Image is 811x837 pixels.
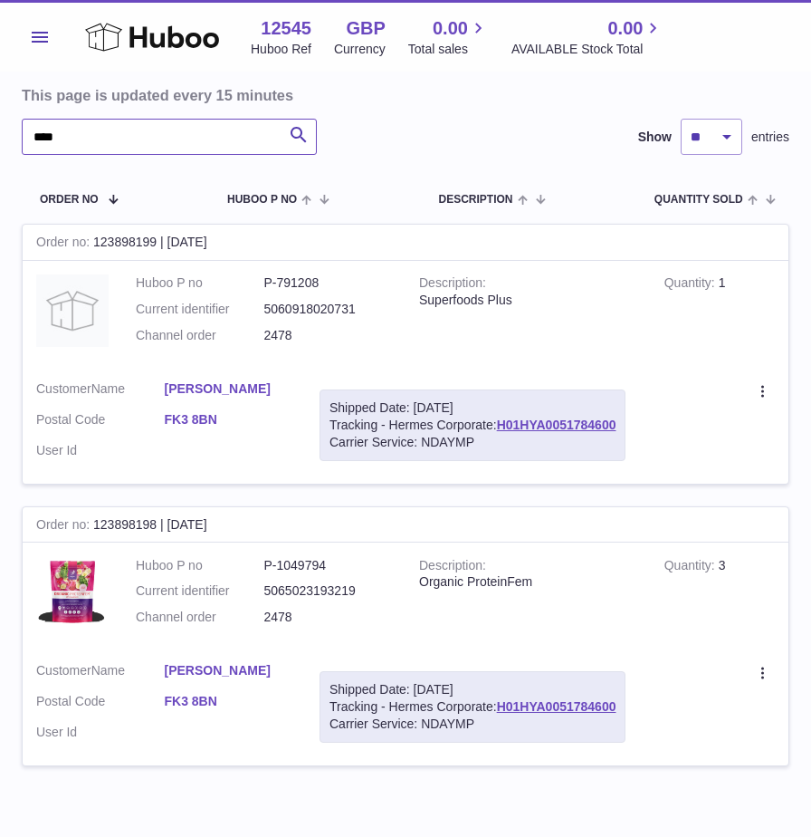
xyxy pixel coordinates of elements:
img: 1751439830.png [36,557,109,630]
div: Tracking - Hermes Corporate: [320,671,625,743]
div: Carrier Service: NDAYMP [329,716,615,733]
div: Organic ProteinFem [419,573,637,591]
dt: Huboo P no [136,557,264,574]
a: H01HYA0051784600 [497,418,616,432]
h3: This page is updated every 15 minutes [22,85,785,105]
dd: P-1049794 [264,557,393,574]
a: H01HYA0051784600 [497,699,616,714]
a: FK3 8BN [165,693,293,710]
a: [PERSON_NAME] [165,662,293,679]
dt: Current identifier [136,582,264,600]
span: Description [438,194,512,206]
div: Superfoods Plus [419,292,637,309]
strong: Order no [36,235,93,254]
dd: P-791208 [264,274,393,292]
strong: Description [419,275,486,294]
dt: Huboo P no [136,274,264,292]
dd: 2478 [264,609,393,626]
dt: Name [36,662,165,684]
dt: Channel order [136,327,264,344]
td: 3 [651,544,788,649]
dt: Current identifier [136,301,264,318]
td: 1 [651,261,788,367]
div: Carrier Service: NDAYMP [329,434,615,451]
img: no-photo.jpg [36,274,109,347]
dt: Postal Code [36,411,165,433]
div: 123898198 | [DATE] [23,507,788,544]
strong: Order no [36,517,93,536]
dd: 5060918020731 [264,301,393,318]
div: Huboo Ref [251,41,311,58]
dd: 2478 [264,327,393,344]
dt: Channel order [136,609,264,626]
dd: 5065023193219 [264,582,393,600]
span: Huboo P no [227,194,297,206]
span: Order No [40,194,99,206]
strong: Description [419,558,486,577]
strong: Quantity [664,558,719,577]
a: 0.00 AVAILABLE Stock Total [511,16,664,58]
dt: User Id [36,442,165,459]
dt: Name [36,380,165,402]
div: Shipped Date: [DATE] [329,399,615,417]
strong: Quantity [664,275,719,294]
a: 0.00 Total sales [408,16,489,58]
div: Tracking - Hermes Corporate: [320,390,625,461]
span: Customer [36,381,91,396]
div: 123898199 | [DATE] [23,225,788,261]
strong: GBP [346,16,385,41]
span: Customer [36,663,91,678]
span: 0.00 [607,16,643,41]
div: Currency [334,41,386,58]
strong: 12545 [261,16,311,41]
span: 0.00 [433,16,468,41]
span: Quantity Sold [654,194,743,206]
div: Shipped Date: [DATE] [329,681,615,698]
dt: Postal Code [36,693,165,715]
label: Show [638,129,672,146]
span: AVAILABLE Stock Total [511,41,664,58]
a: [PERSON_NAME] [165,380,293,398]
a: FK3 8BN [165,411,293,428]
span: Total sales [408,41,489,58]
span: entries [751,129,789,146]
dt: User Id [36,724,165,741]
